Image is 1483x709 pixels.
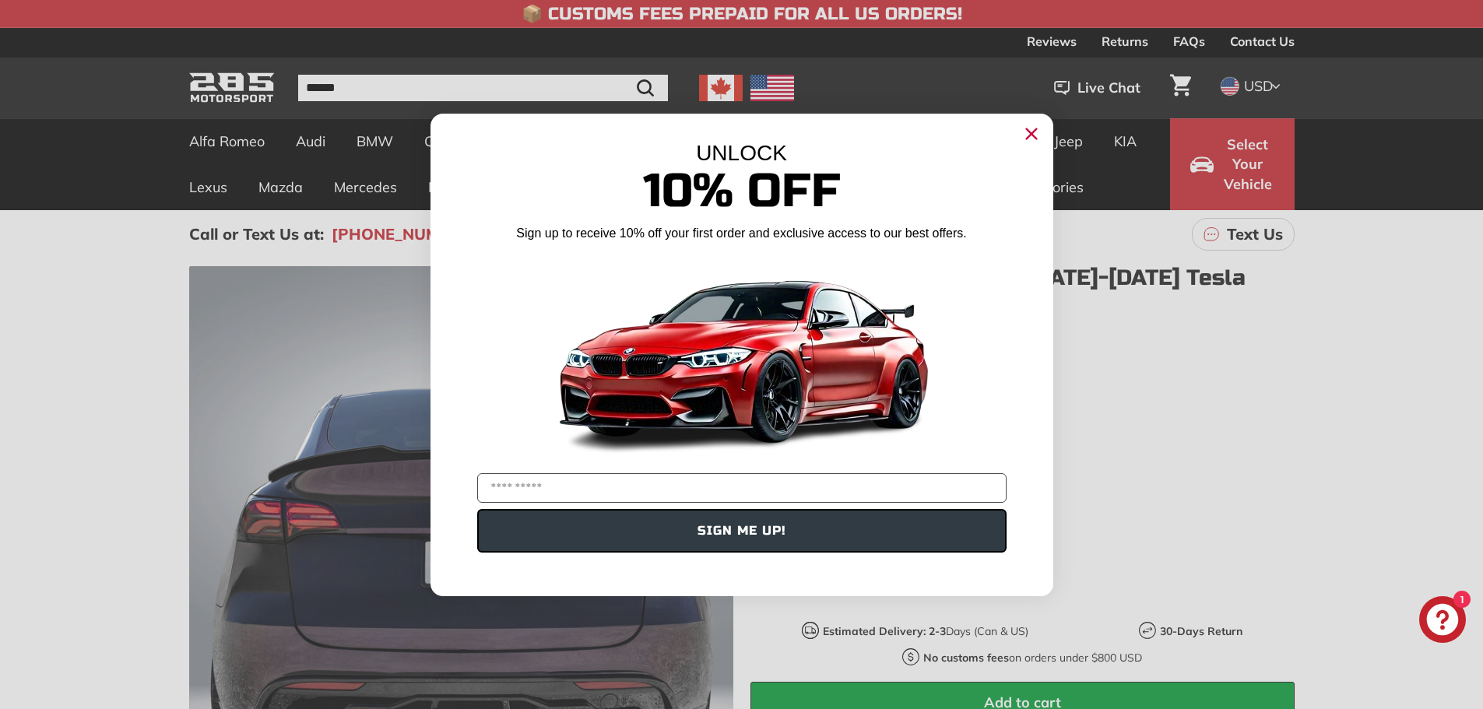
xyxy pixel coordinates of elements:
span: Sign up to receive 10% off your first order and exclusive access to our best offers. [516,226,966,240]
inbox-online-store-chat: Shopify online store chat [1414,596,1471,647]
button: SIGN ME UP! [477,509,1007,553]
span: UNLOCK [696,141,787,165]
img: Banner showing BMW 4 Series Body kit [547,248,937,467]
input: YOUR EMAIL [477,473,1007,503]
span: 10% Off [643,163,841,219]
button: Close dialog [1019,121,1044,146]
